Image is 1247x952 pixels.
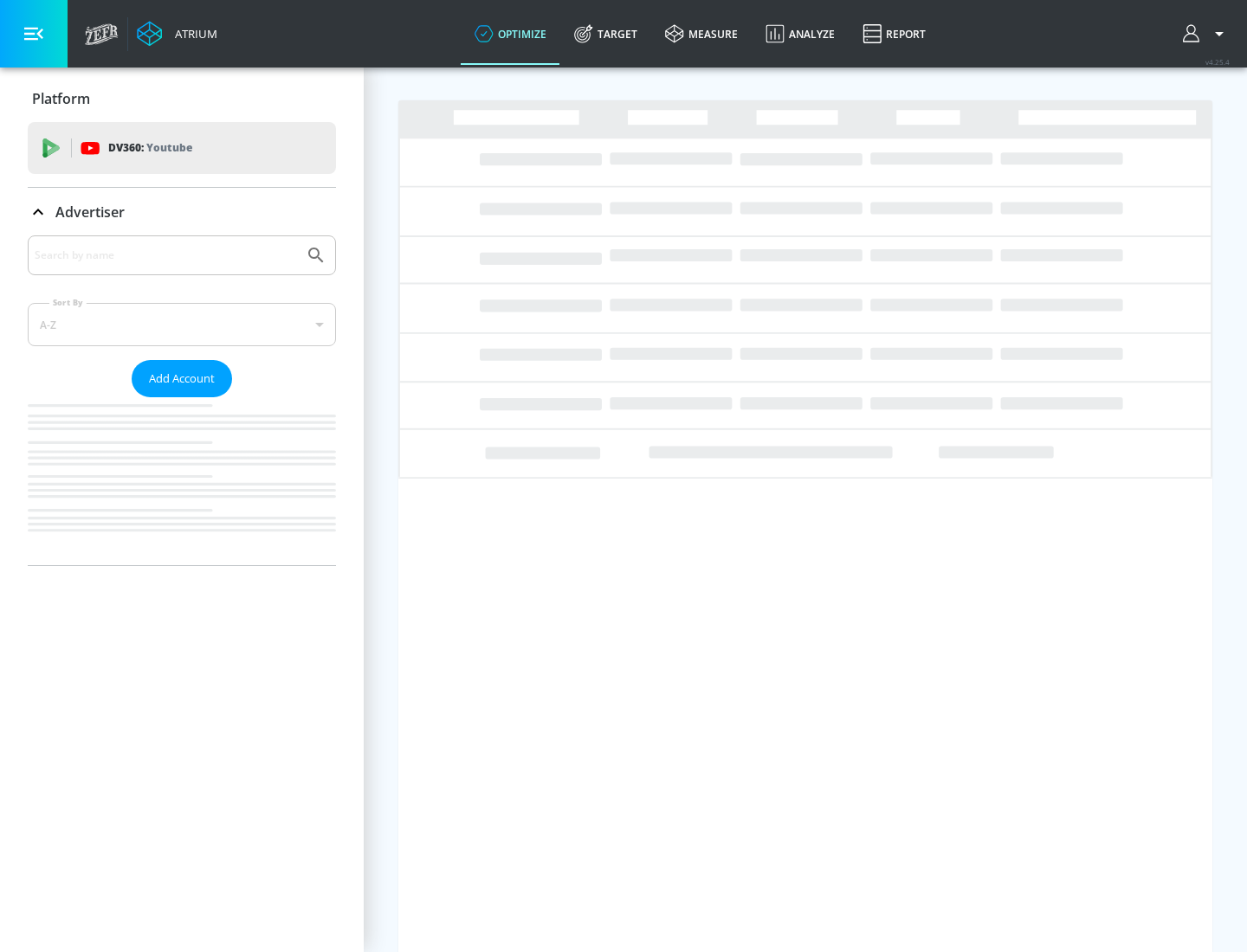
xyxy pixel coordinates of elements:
button: Add Account [132,360,232,397]
div: Platform [28,74,336,123]
div: A-Z [28,303,336,346]
a: Report [849,3,940,65]
p: Advertiser [55,203,125,222]
nav: list of Advertiser [28,397,336,565]
a: Analyze [752,3,849,65]
a: Target [560,3,651,65]
p: Platform [32,89,90,108]
p: Youtube [146,138,192,157]
a: Atrium [137,21,217,47]
input: Search by name [35,244,297,267]
a: optimize [461,3,560,65]
div: Advertiser [28,235,336,565]
label: Sort By [49,297,87,308]
div: DV360: Youtube [28,122,336,174]
p: DV360: [108,138,192,158]
a: measure [651,3,752,65]
div: Advertiser [28,188,336,236]
span: v 4.25.4 [1205,57,1230,67]
span: Add Account [149,369,215,389]
div: Atrium [168,26,217,42]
